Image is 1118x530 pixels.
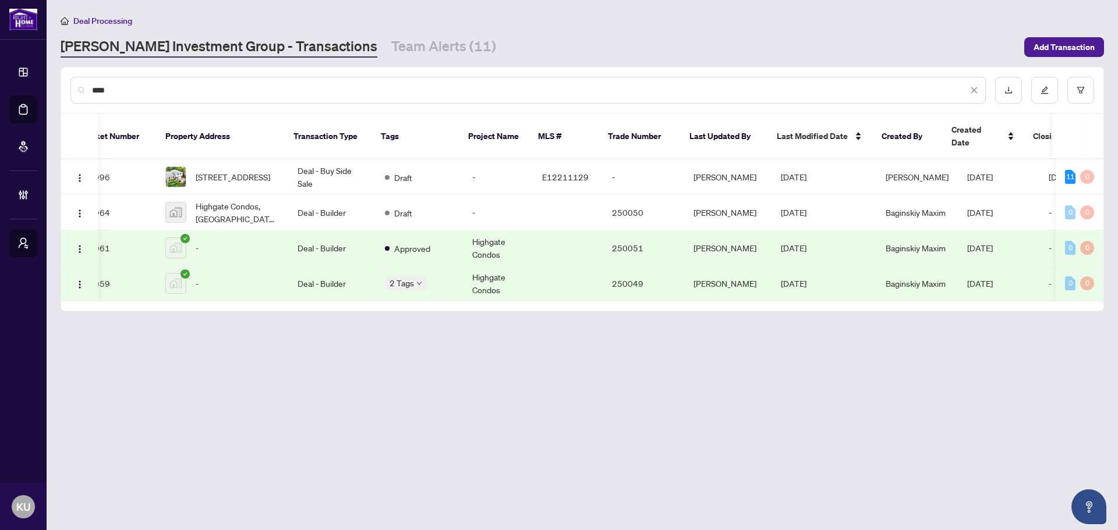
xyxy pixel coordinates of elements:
[75,280,84,289] img: Logo
[1024,37,1104,57] button: Add Transaction
[463,266,533,301] td: Highgate Condos
[1080,170,1094,184] div: 0
[70,203,89,222] button: Logo
[390,276,414,290] span: 2 Tags
[288,266,376,301] td: Deal - Builder
[459,114,529,159] th: Project Name
[394,171,412,184] span: Draft
[196,200,279,225] span: Highgate Condos, [GEOGRAPHIC_DATA], [GEOGRAPHIC_DATA]
[967,207,993,218] span: [DATE]
[372,114,459,159] th: Tags
[75,266,156,301] td: 10059
[967,172,993,182] span: [DATE]
[17,237,29,249] span: user-switch
[463,159,533,195] td: -
[967,278,993,289] span: [DATE]
[70,168,89,186] button: Logo
[463,230,533,266] td: Highgate Condos
[886,278,946,289] span: Baginskiy Maxim
[156,114,284,159] th: Property Address
[1067,77,1094,104] button: filter
[181,269,190,279] span: check-circle
[166,238,186,258] img: thumbnail-img
[394,207,412,219] span: Draft
[75,209,84,218] img: Logo
[61,37,377,58] a: [PERSON_NAME] Investment Group - Transactions
[75,230,156,266] td: 10061
[1080,241,1094,255] div: 0
[781,278,806,289] span: [DATE]
[1077,86,1085,94] span: filter
[416,280,422,286] span: down
[394,242,430,255] span: Approved
[288,195,376,230] td: Deal - Builder
[166,273,186,293] img: thumbnail-img
[1080,205,1094,219] div: 0
[995,77,1022,104] button: download
[603,230,684,266] td: 250051
[1034,38,1095,56] span: Add Transaction
[684,159,772,195] td: [PERSON_NAME]
[886,172,949,182] span: [PERSON_NAME]
[684,266,772,301] td: [PERSON_NAME]
[75,114,156,159] th: Ticket Number
[1065,170,1075,184] div: 11
[781,207,806,218] span: [DATE]
[166,167,186,187] img: thumbnail-img
[70,274,89,293] button: Logo
[288,230,376,266] td: Deal - Builder
[288,159,376,195] td: Deal - Buy Side Sale
[196,277,199,290] span: -
[599,114,680,159] th: Trade Number
[603,159,684,195] td: -
[181,234,190,243] span: check-circle
[777,130,848,143] span: Last Modified Date
[1031,77,1058,104] button: edit
[75,195,156,230] td: 10064
[16,499,30,515] span: KU
[781,243,806,253] span: [DATE]
[391,37,496,58] a: Team Alerts (11)
[886,207,946,218] span: Baginskiy Maxim
[463,195,533,230] td: -
[1065,276,1075,290] div: 0
[196,241,199,254] span: -
[529,114,599,159] th: MLS #
[872,114,942,159] th: Created By
[680,114,767,159] th: Last Updated By
[1071,489,1106,524] button: Open asap
[1065,205,1075,219] div: 0
[166,202,186,222] img: thumbnail-img
[951,123,1000,149] span: Created Date
[70,239,89,257] button: Logo
[1033,130,1081,143] span: Closing Date
[9,9,37,30] img: logo
[1080,276,1094,290] div: 0
[684,230,772,266] td: [PERSON_NAME]
[942,114,1024,159] th: Created Date
[75,173,84,183] img: Logo
[1065,241,1075,255] div: 0
[196,170,270,183] span: [STREET_ADDRESS]
[767,114,872,159] th: Last Modified Date
[970,86,978,94] span: close
[1004,86,1013,94] span: download
[684,195,772,230] td: [PERSON_NAME]
[284,114,372,159] th: Transaction Type
[603,195,684,230] td: 250050
[73,16,132,26] span: Deal Processing
[61,17,69,25] span: home
[75,159,156,195] td: 10096
[1024,114,1105,159] th: Closing Date
[1041,86,1049,94] span: edit
[967,243,993,253] span: [DATE]
[75,244,84,254] img: Logo
[886,243,946,253] span: Baginskiy Maxim
[542,172,589,182] span: E12211129
[781,172,806,182] span: [DATE]
[603,266,684,301] td: 250049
